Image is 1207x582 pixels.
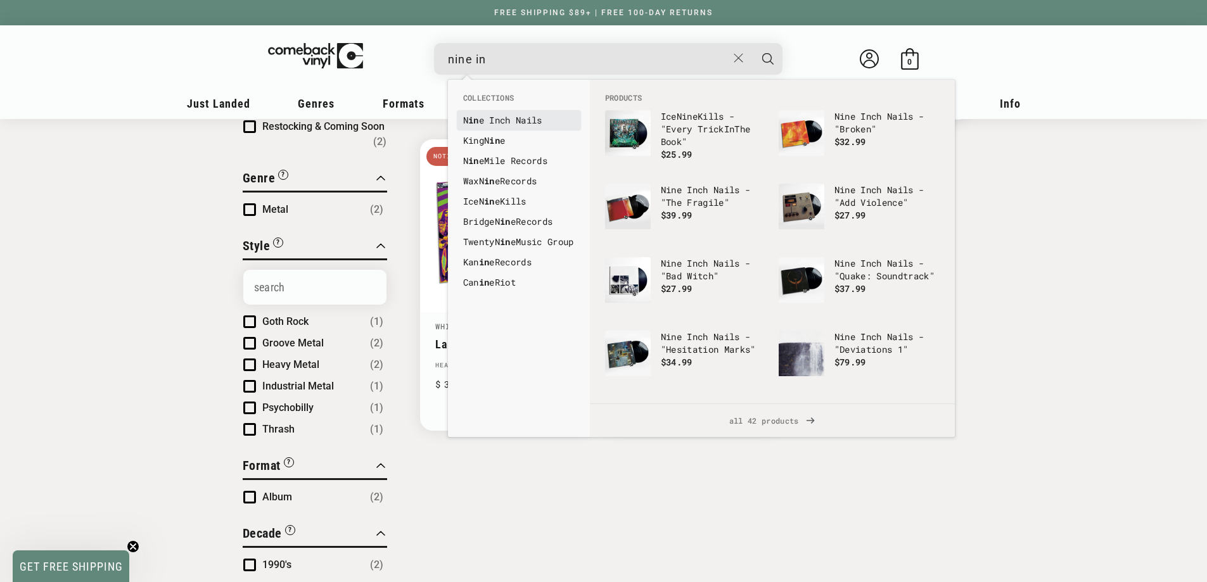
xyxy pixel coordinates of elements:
b: in [682,110,693,122]
b: N e [834,257,855,269]
b: in [840,331,850,343]
span: Thrash [262,423,295,435]
b: N e [834,184,855,196]
button: Close [727,44,750,72]
span: Number of products: (1) [370,379,383,394]
button: Search [752,43,784,75]
b: in [484,175,495,187]
span: $79.99 [834,356,866,368]
li: products: Nine Inch Nails - "Hesitation Marks" [599,324,772,398]
img: Nine Inch Nails - "Hesitation Marks" [605,331,651,376]
div: Collections [448,80,590,299]
b: N e [677,110,698,122]
b: in [666,331,677,343]
span: Just Landed [187,97,250,110]
b: In [860,257,871,269]
a: Nine Inch Nails [463,114,575,127]
p: ch Nails - "The Fragile" [661,184,766,209]
img: Ice Nine Kills - "Every Trick In The Book" [605,110,651,156]
b: N e [495,215,516,227]
span: $27.99 [834,209,866,221]
a: CanineRiot [463,276,575,289]
b: in [468,155,479,167]
b: In [687,184,698,196]
span: $27.99 [661,282,693,294]
span: Album [262,491,292,503]
li: collections: Twenty Nine Music Group [457,232,581,252]
b: N e [479,175,500,187]
b: N e [661,257,682,269]
span: $25.99 [661,148,693,160]
b: in [484,195,495,207]
b: N e [661,331,682,343]
a: White Zombie [435,321,497,331]
div: Search [434,43,782,75]
button: Filter by Decade [243,524,295,546]
span: 1990's [262,559,291,571]
span: Number of products: (2) [370,557,383,573]
b: N e [463,114,484,126]
a: Nine Inch Nails - "Quake: Soundtrack" Nine Inch Nails - "Quake: Soundtrack" $37.99 [779,257,940,318]
button: Close teaser [127,540,139,553]
li: collections: Nine Mile Records [457,151,581,171]
div: GET FREE SHIPPINGClose teaser [13,550,129,582]
b: in [479,276,490,288]
b: N e [661,184,682,196]
img: Nine Inch Nails - "Add Violence" [779,184,824,229]
img: Nine Inch Nails - "Quake: Soundtrack" [779,257,824,303]
span: Restocking & Coming Soon [262,120,385,132]
a: Nine Inch Nails - "Add Violence" Nine Inch Nails - "Add Violence" $27.99 [779,184,940,244]
span: Metal [262,203,288,215]
span: Number of products: (2) [370,336,383,351]
span: $39.99 [661,209,693,221]
li: Products [599,92,946,104]
li: products: Nine Inch Nails - "Broken" [772,104,946,177]
span: $34.99 [661,356,693,368]
b: In [860,110,871,122]
b: in [840,184,850,196]
span: Decade [243,526,282,541]
a: all 42 products [590,404,955,437]
li: collections: Bridge Nine Records [457,212,581,232]
b: n e [473,276,494,288]
button: Filter by Style [243,236,284,258]
img: Nine Inch Nails - "The Fragile" [605,184,651,229]
img: Nine Inch Nails - "Bad Witch" [605,257,651,303]
b: in [666,257,677,269]
p: ch Nails - "Hesitation Marks" [661,331,766,356]
li: products: Nine Inch Nails - "Bad Witch" [599,251,772,324]
b: in [500,236,511,248]
li: products: Nine Inch Nails - "Deviations 1" [772,324,946,398]
b: in [666,184,677,196]
a: Nine Inch Nails - "Hesitation Marks" Nine Inch Nails - "Hesitation Marks" $34.99 [605,331,766,391]
b: N e [834,331,855,343]
li: collections: Nine Inch Nails [457,110,581,130]
b: In [724,123,735,135]
span: Number of products: (1) [370,314,383,329]
span: Style [243,238,271,253]
span: Psychobilly [262,402,314,414]
a: KingNine [463,134,575,147]
span: Genres [298,97,335,110]
span: Number of products: (2) [373,134,386,149]
span: $37.99 [834,282,866,294]
li: products: Nine Inch Nails - "Add Violence" [772,177,946,251]
b: In [687,257,698,269]
span: Heavy Metal [262,358,319,370]
span: Info [1000,97,1021,110]
b: in [840,257,850,269]
span: GET FREE SHIPPING [20,560,123,573]
span: Genre [243,170,276,186]
span: Groove Metal [262,337,324,349]
img: Nine Inch Nails - "Deviations 1" [779,331,824,376]
div: Products [590,80,955,403]
p: Ice Kills - "Every Trick The Book" [661,110,766,148]
span: Number of products: (2) [370,357,383,372]
span: Number of products: (2) [370,202,383,217]
li: collections: Canine Riot [457,272,581,293]
span: Format [243,458,281,473]
li: products: Nine Inch Nails - "The Fragile" [599,177,772,251]
b: In [860,184,871,196]
input: When autocomplete results are available use up and down arrows to review and enter to select [448,46,727,72]
span: Number of products: (1) [370,400,383,415]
